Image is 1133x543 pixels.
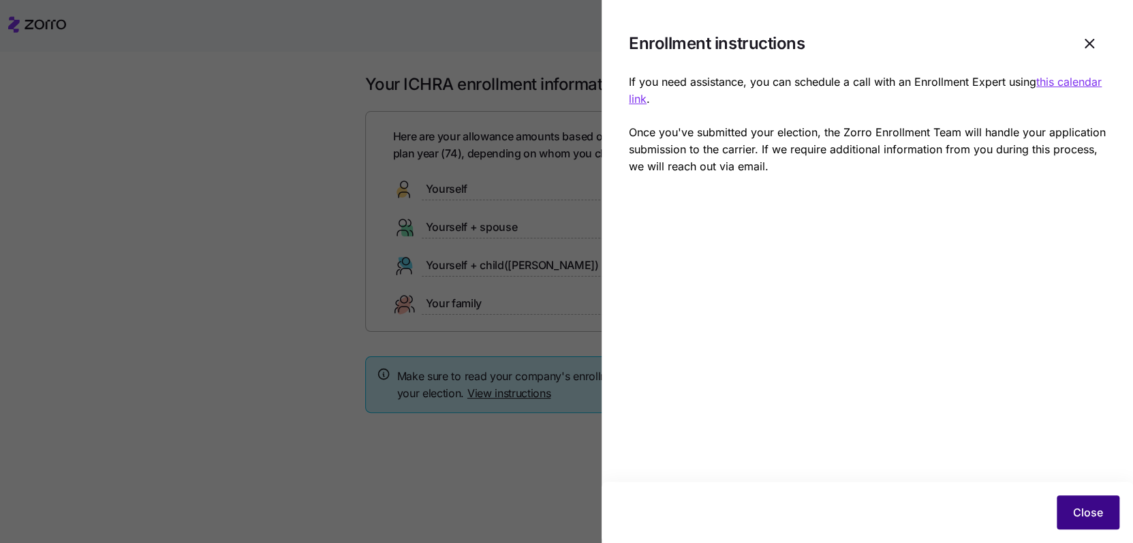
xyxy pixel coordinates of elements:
button: Close [1057,495,1119,529]
p: If you need assistance, you can schedule a call with an Enrollment Expert using . Once you've sub... [629,74,1106,175]
span: Close [1073,504,1103,521]
a: this calendar link [629,75,1102,106]
h1: Enrollment instructions [629,33,1062,54]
